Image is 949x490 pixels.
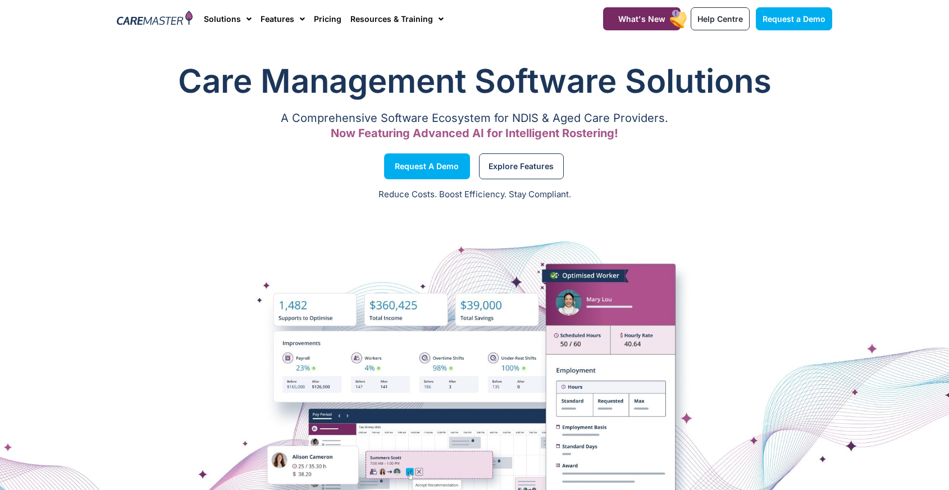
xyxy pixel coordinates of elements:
span: Request a Demo [763,14,825,24]
span: Request a Demo [395,164,459,169]
a: Request a Demo [384,153,470,179]
img: CareMaster Logo [117,11,193,28]
a: What's New [603,7,681,30]
p: Reduce Costs. Boost Efficiency. Stay Compliant. [7,188,942,201]
span: Explore Features [489,164,554,169]
a: Request a Demo [756,7,832,30]
h1: Care Management Software Solutions [117,58,832,103]
span: Now Featuring Advanced AI for Intelligent Rostering! [331,126,618,140]
p: A Comprehensive Software Ecosystem for NDIS & Aged Care Providers. [117,115,832,122]
span: What's New [618,14,665,24]
a: Explore Features [479,153,564,179]
span: Help Centre [697,14,743,24]
a: Help Centre [691,7,750,30]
